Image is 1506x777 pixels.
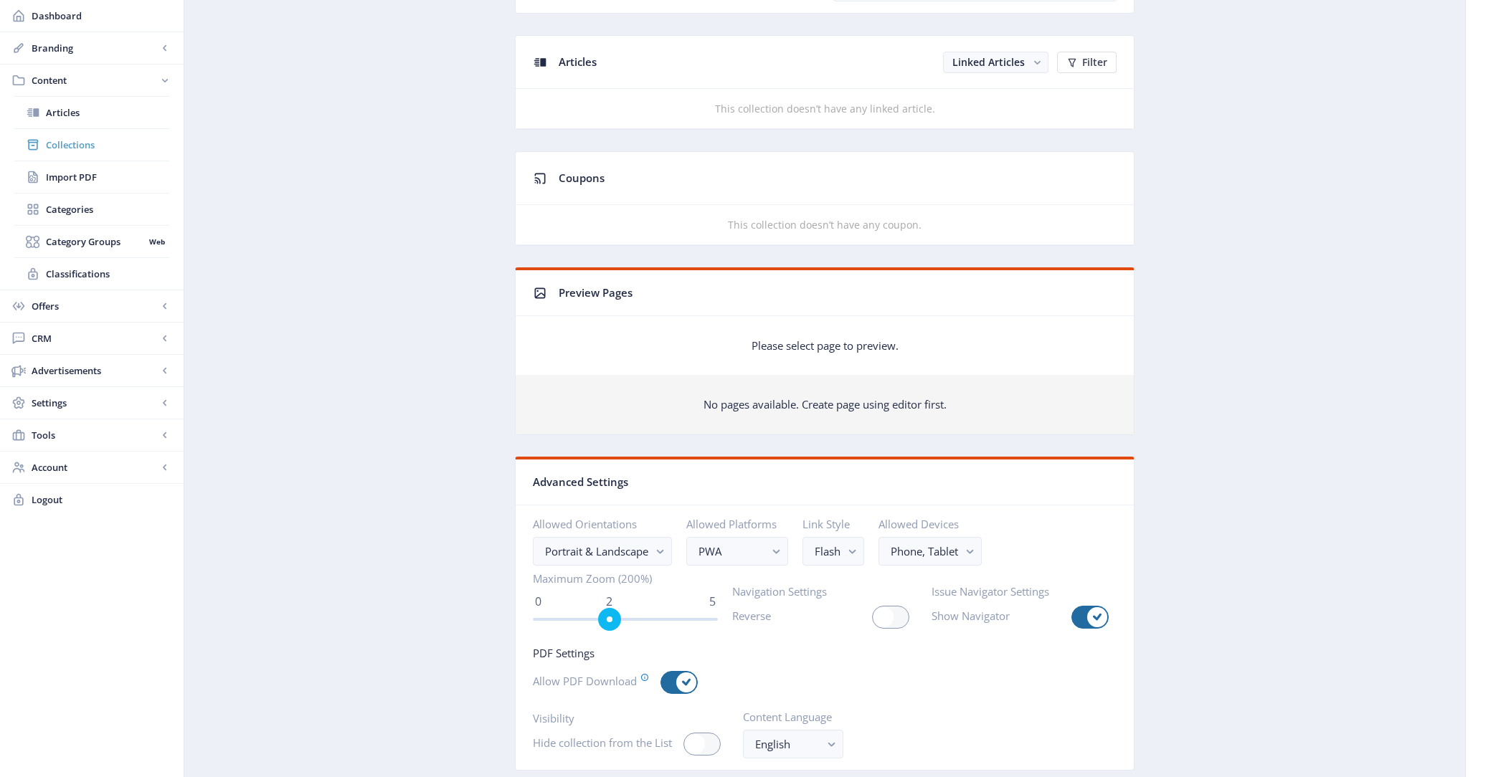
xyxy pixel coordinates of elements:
span: Dashboard [32,9,172,23]
button: PWA [686,537,788,566]
button: Phone, Tablet [879,537,982,566]
div: Advanced Settings [533,471,1117,493]
span: Account [32,460,158,475]
label: Reverse [732,606,771,626]
span: Settings [32,396,158,410]
span: Filter [1082,57,1107,68]
nb-badge: Web [144,234,169,249]
button: Flash [802,537,864,566]
app-collection-view: Coupons [515,151,1135,246]
span: Classifications [46,267,169,281]
span: Import PDF [46,170,169,184]
button: Portrait & Landscape [533,537,672,566]
button: English [743,730,843,758]
label: Link Style [802,517,853,531]
a: Categories [14,194,169,225]
span: Navigation Settings [732,584,917,599]
p: Please select page to preview. [752,338,899,353]
span: ngx-slider [598,608,621,631]
span: Content [32,73,158,87]
button: Filter [1057,52,1117,73]
nb-select-label: Phone, Tablet [891,543,958,560]
span: Offers [32,299,158,313]
span: Coupons [559,171,605,185]
span: Tools [32,428,158,442]
label: Content Language [743,710,832,724]
span: Issue Navigator Settings [932,584,1117,599]
span: Logout [32,492,172,507]
span: 2 [604,594,615,609]
div: Flash [815,543,840,560]
span: PDF Settings [533,646,706,660]
span: Categories [46,202,169,216]
span: Articles [559,54,597,69]
p: No pages available. Create page using editor first. [533,397,1117,411]
a: Import PDF [14,161,169,193]
span: CRM [32,331,158,345]
div: This collection doesn’t have any linked article. [516,100,1134,118]
a: Collections [14,129,169,161]
span: Maximum Zoom (200%) [533,571,718,586]
div: This collection doesn’t have any coupon. [516,216,1134,234]
span: Visibility [533,711,729,725]
label: Allow PDF Download [533,671,649,691]
label: Allowed Orientations [533,517,660,531]
a: Articles [14,97,169,128]
nb-select-label: PWA [698,543,764,560]
ngx-slider: ngx-slider [533,618,718,621]
div: Preview Pages [559,282,1117,304]
a: Classifications [14,258,169,290]
span: Category Groups [46,234,144,249]
label: Allowed Devices [879,517,970,531]
span: Branding [32,41,158,55]
span: Advertisements [32,363,158,378]
div: Portrait & Landscape [545,543,648,560]
span: Articles [46,105,169,120]
label: Allowed Platforms [686,517,777,531]
app-collection-view: Articles [515,35,1135,130]
label: Show Navigator [932,606,1010,626]
span: 0 [533,594,544,609]
span: Linked Articles [952,55,1025,69]
a: Category GroupsWeb [14,226,169,257]
button: Linked Articles [943,52,1048,73]
span: 5 [707,594,718,609]
span: Collections [46,138,169,152]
